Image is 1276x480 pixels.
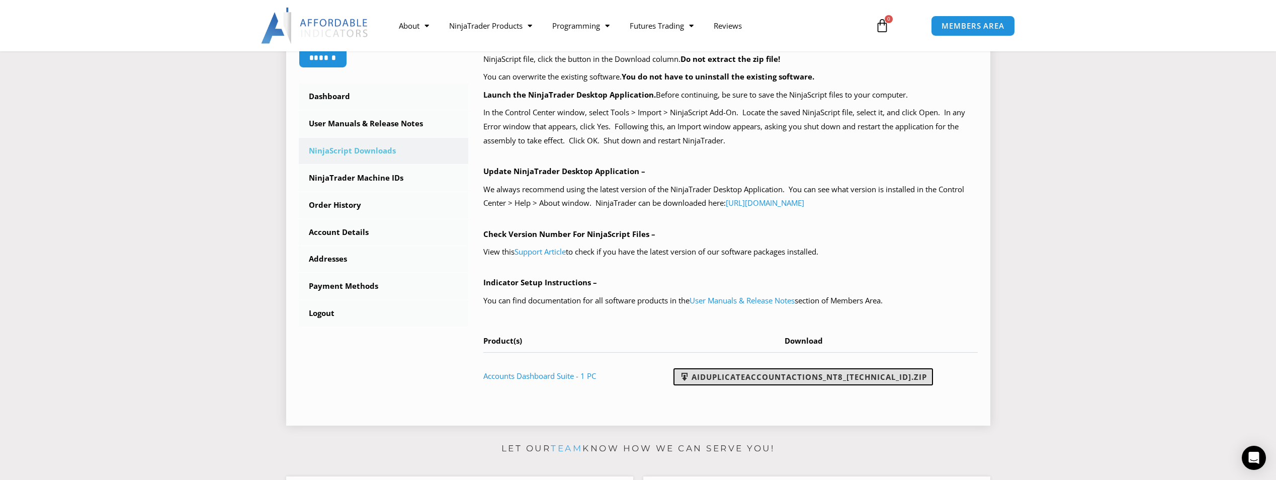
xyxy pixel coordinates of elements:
b: Launch the NinjaTrader Desktop Application. [483,90,656,100]
a: Futures Trading [620,14,704,37]
p: Before continuing, be sure to save the NinjaScript files to your computer. [483,88,978,102]
a: team [551,443,582,453]
a: User Manuals & Release Notes [690,295,795,305]
img: LogoAI | Affordable Indicators – NinjaTrader [261,8,369,44]
p: View this to check if you have the latest version of our software packages installed. [483,245,978,259]
span: Download [785,336,823,346]
nav: Account pages [299,84,469,327]
a: About [389,14,439,37]
a: [URL][DOMAIN_NAME] [726,198,804,208]
a: Addresses [299,246,469,272]
p: You can find documentation for all software products in the section of Members Area. [483,294,978,308]
a: NinjaTrader Products [439,14,542,37]
b: Do not extract the zip file! [680,54,780,64]
span: MEMBERS AREA [942,22,1004,30]
a: Payment Methods [299,273,469,299]
p: You can overwrite the existing software. [483,70,978,84]
b: Update NinjaTrader Desktop Application – [483,166,645,176]
b: You do not have to uninstall the existing software. [622,71,814,82]
p: Your purchased products with available NinjaScript downloads are listed in the table below, at th... [483,38,978,66]
a: NinjaTrader Machine IDs [299,165,469,191]
a: Account Details [299,219,469,246]
b: Indicator Setup Instructions – [483,277,597,287]
a: User Manuals & Release Notes [299,111,469,137]
a: Order History [299,192,469,218]
a: Programming [542,14,620,37]
div: Open Intercom Messenger [1242,446,1266,470]
p: We always recommend using the latest version of the NinjaTrader Desktop Application. You can see ... [483,183,978,211]
a: Support Article [515,247,566,257]
a: Dashboard [299,84,469,110]
a: Accounts Dashboard Suite - 1 PC [483,371,596,381]
a: NinjaScript Downloads [299,138,469,164]
a: MEMBERS AREA [931,16,1015,36]
nav: Menu [389,14,864,37]
a: Logout [299,300,469,327]
span: Product(s) [483,336,522,346]
a: Reviews [704,14,752,37]
p: In the Control Center window, select Tools > Import > NinjaScript Add-On. Locate the saved NinjaS... [483,106,978,148]
a: AIDuplicateAccountActions_NT8_[TECHNICAL_ID].zip [673,368,933,385]
span: 0 [885,15,893,23]
p: Let our know how we can serve you! [286,441,990,457]
b: Check Version Number For NinjaScript Files – [483,229,655,239]
a: 0 [860,11,904,40]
